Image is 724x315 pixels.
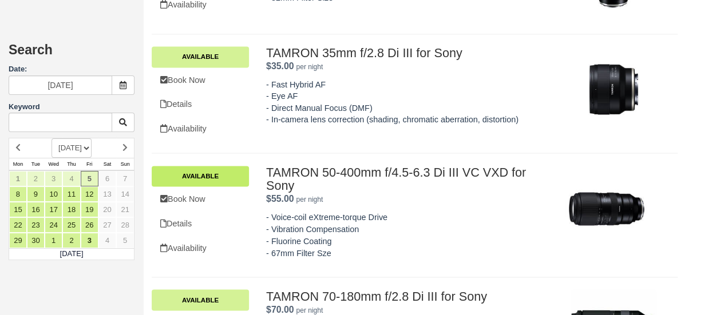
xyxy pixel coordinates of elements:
[152,188,249,211] a: Book Now
[266,46,526,60] h2: TAMRON 35mm f/2.8 Di III for Sony
[45,202,62,217] a: 17
[266,166,526,193] h2: TAMRON 50-400mm f/4.5-6.3 Di III VC VXD for Sony
[62,158,80,170] th: Thu
[9,171,27,186] a: 1
[116,217,134,233] a: 28
[81,186,98,202] a: 12
[571,46,656,132] img: M162-1
[62,233,80,248] a: 2
[266,194,294,204] span: $55.00
[266,304,294,314] strong: Price: $70
[45,233,62,248] a: 1
[45,217,62,233] a: 24
[81,202,98,217] a: 19
[266,194,294,204] strong: Price: $55
[27,158,45,170] th: Tue
[98,233,116,248] a: 4
[98,217,116,233] a: 27
[81,233,98,248] a: 3
[27,233,45,248] a: 30
[9,186,27,202] a: 8
[98,202,116,217] a: 20
[62,217,80,233] a: 25
[27,217,45,233] a: 23
[62,186,80,202] a: 11
[152,236,249,260] a: Availability
[9,233,27,248] a: 29
[266,304,294,314] span: $70.00
[116,202,134,217] a: 21
[9,202,27,217] a: 15
[27,186,45,202] a: 9
[152,166,249,186] a: Available
[266,289,526,303] h2: TAMRON 70-180mm f/2.8 Di III for Sony
[266,61,294,71] span: $35.00
[116,186,134,202] a: 14
[98,171,116,186] a: 6
[9,102,40,111] label: Keyword
[296,196,323,204] em: per night
[81,158,98,170] th: Fri
[152,69,249,92] a: Book Now
[559,166,656,252] img: M199-3
[9,158,27,170] th: Mon
[45,171,62,186] a: 3
[9,64,134,75] label: Date:
[266,212,526,258] p: - Voice-coil eXtreme-torque Drive - Vibration Compensation - Fluorine Coating - 67mm Filter Sze
[9,43,134,64] h2: Search
[152,212,249,236] a: Details
[9,248,134,260] td: [DATE]
[62,171,80,186] a: 4
[116,233,134,248] a: 5
[266,61,294,71] strong: Price: $35
[116,171,134,186] a: 7
[152,289,249,310] a: Available
[9,217,27,233] a: 22
[296,63,323,71] em: per night
[27,171,45,186] a: 2
[266,79,526,126] p: - Fast Hybrid AF - Eye AF - Direct Manual Focus (DMF) - In-camera lens correction (shading, chrom...
[152,46,249,67] a: Available
[152,117,249,141] a: Availability
[62,202,80,217] a: 18
[98,186,116,202] a: 13
[152,93,249,116] a: Details
[45,186,62,202] a: 10
[296,306,323,314] em: per night
[116,158,134,170] th: Sun
[112,113,134,132] button: Keyword Search
[27,202,45,217] a: 16
[81,171,98,186] a: 5
[98,158,116,170] th: Sat
[45,158,62,170] th: Wed
[81,217,98,233] a: 26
